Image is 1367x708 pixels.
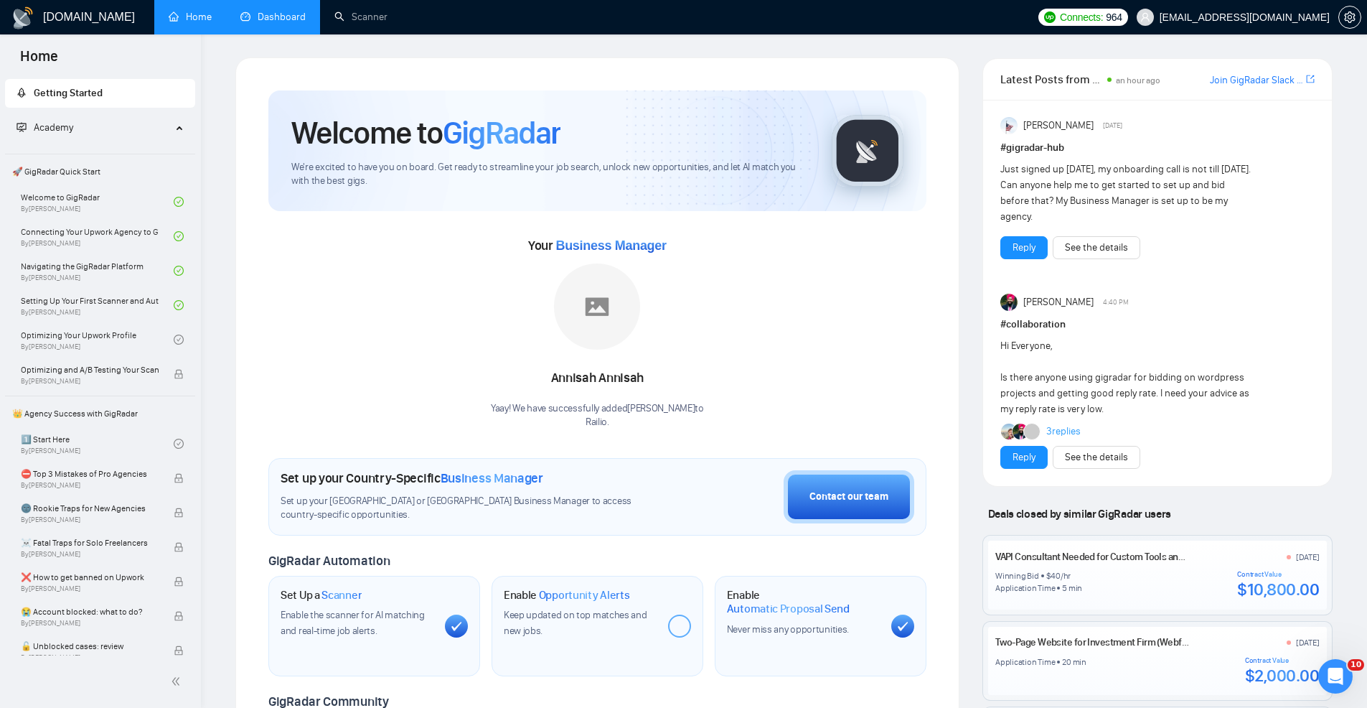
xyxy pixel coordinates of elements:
span: Business Manager [441,470,543,486]
span: By [PERSON_NAME] [21,516,159,524]
div: 40 [1051,570,1061,582]
span: By [PERSON_NAME] [21,619,159,628]
div: Hi Everyone, Is there anyone using gigradar for bidding on wordpress projects and getting good re... [1000,338,1252,417]
div: Just signed up [DATE], my onboarding call is not till [DATE]. Can anyone help me to get started t... [1000,162,1252,225]
span: By [PERSON_NAME] [21,377,159,386]
a: See the details [1065,450,1128,465]
span: Set up your [GEOGRAPHIC_DATA] or [GEOGRAPHIC_DATA] Business Manager to access country-specific op... [281,495,661,522]
div: [DATE] [1296,551,1320,563]
span: 👑 Agency Success with GigRadar [6,399,194,428]
button: Reply [1000,236,1048,259]
span: user [1140,12,1150,22]
a: 3replies [1046,424,1081,439]
span: 🚀 GigRadar Quick Start [6,157,194,186]
a: Join GigRadar Slack Community [1210,73,1303,88]
img: gigradar-logo.png [832,115,903,187]
a: Reply [1013,240,1035,256]
span: ❌ How to get banned on Upwork [21,570,159,584]
span: Latest Posts from the GigRadar Community [1000,70,1103,88]
img: placeholder.png [554,264,640,350]
span: Business Manager [555,238,666,253]
a: VAPI Consultant Needed for Custom Tools and Prompt Engineering [995,551,1268,563]
span: lock [174,646,184,656]
span: [PERSON_NAME] [1023,294,1094,310]
span: Optimizing and A/B Testing Your Scanner for Better Results [21,363,159,377]
img: Anisuzzaman Khan [1000,117,1018,134]
a: 1️⃣ Start HereBy[PERSON_NAME] [21,428,174,460]
span: Academy [34,121,73,134]
h1: Welcome to [291,113,560,152]
span: 4:40 PM [1103,296,1129,309]
span: [PERSON_NAME] [1023,118,1094,134]
span: Enable the scanner for AI matching and real-time job alerts. [281,609,425,637]
img: upwork-logo.png [1044,11,1056,23]
span: check-circle [174,439,184,449]
span: fund-projection-screen [17,122,27,132]
a: Setting Up Your First Scanner and Auto-BidderBy[PERSON_NAME] [21,289,174,321]
a: Welcome to GigRadarBy[PERSON_NAME] [21,186,174,218]
span: check-circle [174,197,184,207]
span: 🔓 Unblocked cases: review [21,639,159,653]
button: Reply [1000,446,1048,469]
span: check-circle [174,335,184,345]
h1: Set up your Country-Specific [281,470,543,486]
div: Contract Value [1237,570,1319,579]
span: 964 [1106,9,1122,25]
h1: Set Up a [281,588,362,602]
span: We're excited to have you on board. Get ready to streamline your job search, unlock new opportuni... [291,161,809,188]
div: $10,800.00 [1237,579,1319,600]
div: [DATE] [1296,637,1320,648]
img: logo [11,6,34,29]
a: Connecting Your Upwork Agency to GigRadarBy[PERSON_NAME] [21,220,174,252]
span: check-circle [174,231,184,241]
div: Contact our team [809,489,888,505]
div: /hr [1061,570,1071,582]
span: setting [1339,11,1361,23]
span: rocket [17,88,27,98]
span: lock [174,473,184,483]
div: Winning Bid [995,570,1038,582]
h1: Enable [504,588,630,602]
img: Attinder Singh [1013,424,1028,439]
div: Yaay! We have successfully added [PERSON_NAME] to [491,402,704,429]
span: 10 [1348,659,1364,671]
h1: # gigradar-hub [1000,140,1315,156]
a: searchScanner [334,11,387,23]
span: lock [174,369,184,379]
button: Contact our team [784,470,914,523]
div: Contract Value [1245,656,1320,665]
span: Never miss any opportunities. [727,623,849,635]
iframe: Intercom live chat [1318,659,1353,694]
a: setting [1338,11,1361,23]
a: Navigating the GigRadar PlatformBy[PERSON_NAME] [21,255,174,287]
a: Optimizing Your Upwork ProfileBy[PERSON_NAME] [21,324,174,355]
span: By [PERSON_NAME] [21,653,159,662]
span: Home [9,46,70,76]
a: export [1306,73,1315,86]
span: Your [528,238,667,253]
div: 20 min [1062,656,1086,668]
img: Joaquin Arcardini [1001,424,1017,439]
div: $2,000.00 [1245,665,1320,686]
span: lock [174,611,184,621]
span: lock [174,542,184,552]
div: $ [1046,570,1051,582]
a: dashboardDashboard [240,11,306,23]
span: By [PERSON_NAME] [21,584,159,593]
button: See the details [1053,446,1140,469]
img: Attinder Singh [1000,294,1018,311]
span: 🌚 Rookie Traps for New Agencies [21,501,159,516]
span: lock [174,577,184,587]
span: Automatic Proposal Send [727,602,850,616]
div: Annisah Annisah [491,366,704,391]
span: Connects: [1060,9,1103,25]
span: an hour ago [1116,75,1160,85]
span: GigRadar [443,113,560,152]
span: 😭 Account blocked: what to do? [21,605,159,619]
span: Deals closed by similar GigRadar users [982,501,1177,526]
span: Opportunity Alerts [539,588,630,602]
span: ☠️ Fatal Traps for Solo Freelancers [21,536,159,550]
span: check-circle [174,266,184,276]
a: See the details [1065,240,1128,256]
a: Reply [1013,450,1035,465]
